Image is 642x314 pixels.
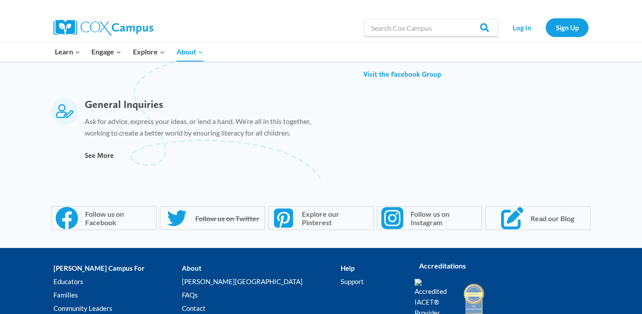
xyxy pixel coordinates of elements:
[85,98,163,111] a: General Inquiries
[85,151,114,161] a: See More
[408,210,478,227] span: Follow us on Instagram
[364,19,498,37] input: Search Cox Campus
[160,206,265,230] a: Follow us on Twitter
[53,20,153,36] img: Cox Campus
[49,42,86,61] button: Child menu of Learn
[82,210,152,227] span: Follow us on Facebook
[363,70,441,79] a: Visit the Facebook Group
[341,275,401,288] a: Support
[49,42,209,61] nav: Primary Navigation
[485,206,591,230] a: Read our Blog
[86,42,128,61] button: Child menu of Engage
[528,214,574,223] span: Read our Blog
[502,18,541,37] a: Log In
[53,288,182,302] a: Families
[377,206,482,230] a: Follow us on Instagram
[299,210,369,227] span: Explore our Pinterest
[363,70,441,78] span: Visit the Facebook Group
[193,214,259,223] span: Follow us on Twitter
[85,116,312,143] p: Ask for advice, express your ideas, or lend a hand. We’re all in this together, working to create...
[546,18,588,37] a: Sign Up
[502,18,588,37] nav: Secondary Navigation
[268,206,374,230] a: Explore our Pinterest
[53,275,182,288] a: Educators
[182,275,340,288] a: [PERSON_NAME][GEOGRAPHIC_DATA]
[51,206,157,230] a: Follow us on Facebook
[127,42,171,61] button: Child menu of Explore
[182,288,340,302] a: FAQs
[171,42,209,61] button: Child menu of About
[419,261,466,270] strong: Accreditations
